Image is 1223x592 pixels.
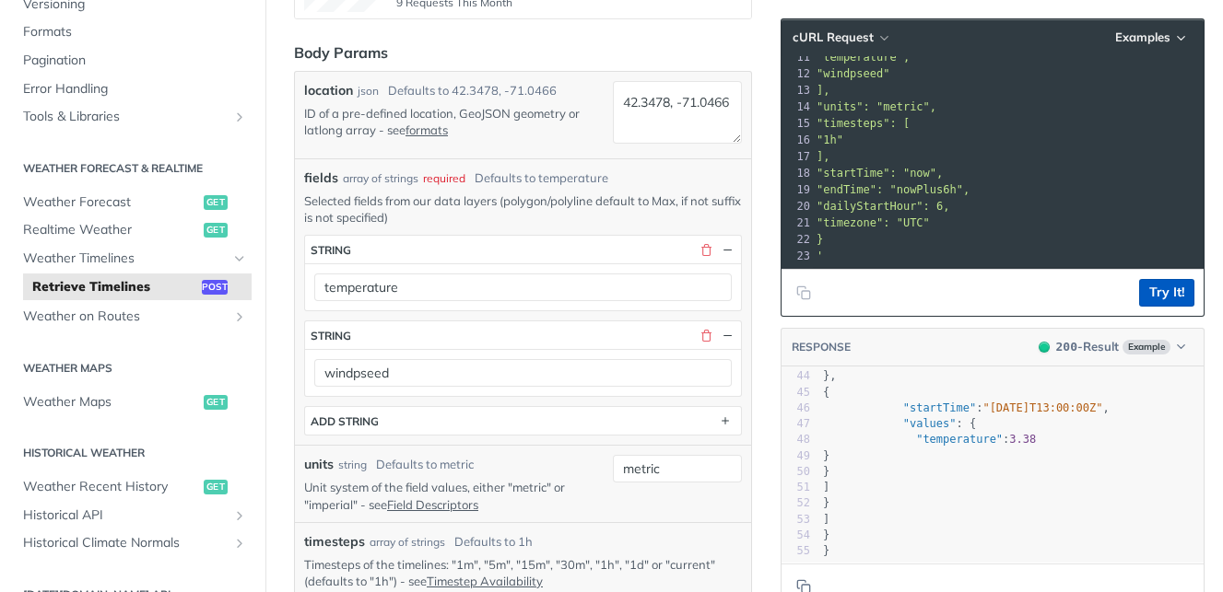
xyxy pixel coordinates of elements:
[14,529,252,557] a: Historical Climate NormalsShow subpages for Historical Climate Normals
[782,464,810,480] div: 50
[305,321,741,349] button: string
[782,528,810,543] div: 54
[204,395,228,410] span: get
[23,221,199,239] span: Realtime Weather
[823,369,837,382] span: },
[982,401,1102,414] span: "[DATE]T13:00:00Z"
[311,243,351,257] div: string
[1029,338,1194,356] button: 200200-ResultExample
[782,400,810,416] div: 46
[782,198,813,215] div: 20
[475,169,608,188] div: Defaults to temperature
[204,195,228,210] span: get
[232,251,247,266] button: Hide subpages for Weather Timelines
[305,236,741,263] button: string
[817,150,829,163] span: ],
[782,115,813,132] div: 15
[232,309,247,324] button: Show subpages for Weather on Routes
[1039,342,1050,353] span: 200
[370,534,445,551] div: array of strings
[423,170,465,187] div: required
[204,480,228,494] span: get
[232,110,247,124] button: Show subpages for Tools & Libraries
[817,216,930,229] span: "timezone": "UTC"
[1115,29,1170,45] span: Examples
[782,368,810,384] div: 44
[782,248,813,264] div: 23
[14,47,252,75] a: Pagination
[23,250,228,268] span: Weather Timelines
[376,456,474,474] div: Defaults to metric
[343,170,418,187] div: array of strings
[786,29,894,47] button: cURL Request
[817,117,910,130] span: "timesteps": [
[782,448,810,464] div: 49
[14,103,252,131] a: Tools & LibrariesShow subpages for Tools & Libraries
[823,481,829,493] span: ]
[338,457,367,473] div: string
[311,329,351,342] div: string
[698,327,714,343] button: Delete
[202,280,228,295] span: post
[204,223,228,238] span: get
[903,401,976,414] span: "startTime"
[782,49,813,65] div: 11
[23,52,247,70] span: Pagination
[14,75,252,103] a: Error Handling
[23,393,199,412] span: Weather Maps
[304,105,606,138] p: ID of a pre-defined location, GeoJSON geometry or latlong array - see
[358,83,379,99] div: json
[14,303,252,331] a: Weather on RoutesShow subpages for Weather on Routes
[823,528,829,541] span: }
[817,167,943,180] span: "startTime": "now",
[294,41,388,64] div: Body Params
[916,433,1003,446] span: "temperature"
[1056,340,1077,354] span: 200
[782,512,810,528] div: 53
[817,84,829,97] span: ],
[304,479,606,512] p: Unit system of the field values, either "metric" or "imperial" - see
[23,193,199,212] span: Weather Forecast
[1109,29,1194,47] button: Examples
[23,308,228,326] span: Weather on Routes
[823,417,976,430] span: : {
[782,82,813,99] div: 13
[14,216,252,244] a: Realtime Weatherget
[782,215,813,231] div: 21
[719,327,735,343] button: Hide
[817,250,823,262] span: '
[304,81,353,100] label: location
[32,278,197,296] span: Retrieve Timelines
[823,544,829,557] span: }
[782,148,813,165] div: 17
[823,386,829,399] span: {
[823,401,1110,414] span: : ,
[903,417,957,430] span: "values"
[304,556,742,589] p: Timesteps of the timelines: "1m", "5m", "15m", "30m", "1h", "1d" or "current" (defaults to "1h") ...
[311,414,379,428] div: ADD string
[232,508,247,523] button: Show subpages for Historical API
[304,168,338,188] span: fields
[613,81,742,144] textarea: 42.3478, -71.0466
[782,480,810,495] div: 51
[782,231,813,248] div: 22
[14,360,252,377] h2: Weather Maps
[14,160,252,177] h2: Weather Forecast & realtime
[232,536,247,551] button: Show subpages for Historical Climate Normals
[23,506,228,525] span: Historical API
[782,432,810,447] div: 48
[406,122,448,137] a: formats
[817,133,843,146] span: "1h"
[823,449,829,462] span: }
[817,233,823,246] span: }
[23,108,228,126] span: Tools & Libraries
[454,533,533,551] div: Defaults to 1h
[14,445,252,461] h2: Historical Weather
[304,192,742,226] p: Selected fields from our data layers (polygon/polyline default to Max, if not suffix is not speci...
[782,385,810,400] div: 45
[791,279,817,307] button: Copy to clipboard
[817,200,950,213] span: "dailyStartHour": 6,
[304,532,365,551] span: timesteps
[23,273,252,301] a: Retrieve Timelinespost
[1009,433,1036,446] span: 3.38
